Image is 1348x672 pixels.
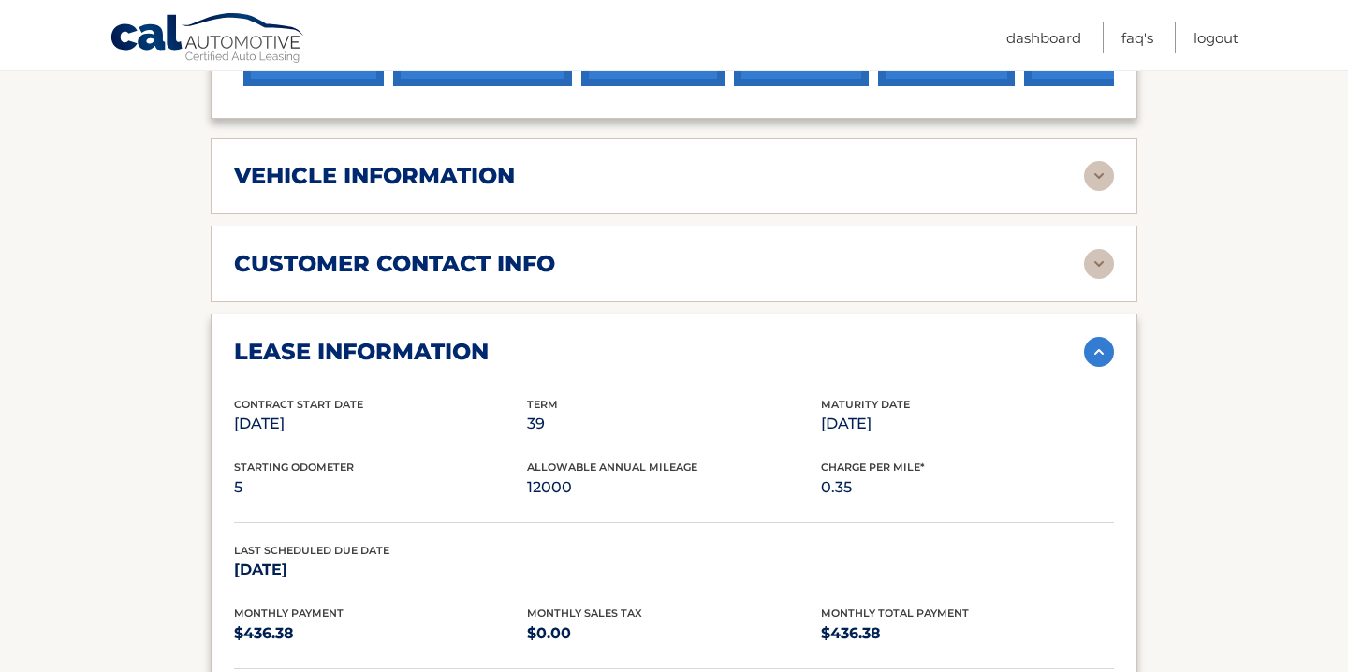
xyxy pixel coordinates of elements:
[234,460,354,474] span: Starting Odometer
[1121,22,1153,53] a: FAQ's
[110,12,306,66] a: Cal Automotive
[821,460,925,474] span: Charge Per Mile*
[234,621,527,647] p: $436.38
[1084,337,1114,367] img: accordion-active.svg
[821,621,1114,647] p: $436.38
[234,544,389,557] span: Last Scheduled Due Date
[234,162,515,190] h2: vehicle information
[234,606,344,620] span: Monthly Payment
[1084,161,1114,191] img: accordion-rest.svg
[821,411,1114,437] p: [DATE]
[527,398,558,411] span: Term
[527,606,642,620] span: Monthly Sales Tax
[821,475,1114,501] p: 0.35
[527,621,820,647] p: $0.00
[234,338,489,366] h2: lease information
[821,606,969,620] span: Monthly Total Payment
[234,250,555,278] h2: customer contact info
[234,557,527,583] p: [DATE]
[821,398,910,411] span: Maturity Date
[1084,249,1114,279] img: accordion-rest.svg
[1006,22,1081,53] a: Dashboard
[1194,22,1238,53] a: Logout
[234,411,527,437] p: [DATE]
[527,460,697,474] span: Allowable Annual Mileage
[234,398,363,411] span: Contract Start Date
[234,475,527,501] p: 5
[527,411,820,437] p: 39
[527,475,820,501] p: 12000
